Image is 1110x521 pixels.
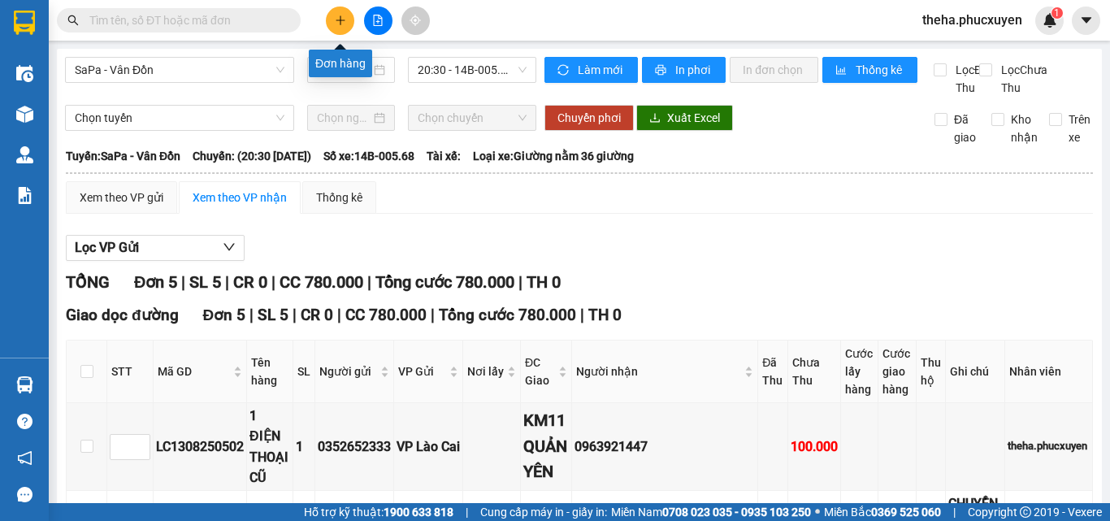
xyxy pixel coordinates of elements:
img: icon-new-feature [1043,13,1057,28]
th: Nhân viên [1005,341,1093,403]
span: Thống kê [856,61,904,79]
div: KM11 QUẢN YÊN [523,408,569,484]
span: Tài xế: [427,147,461,165]
span: | [225,272,229,292]
span: CC 780.000 [280,272,363,292]
button: printerIn phơi [642,57,726,83]
span: Người nhận [576,363,741,380]
div: Xem theo VP nhận [193,189,287,206]
span: printer [655,64,669,77]
th: Cước giao hàng [878,341,917,403]
button: Lọc VP Gửi [66,235,245,261]
span: question-circle [17,414,33,429]
span: | [580,306,584,324]
span: | [337,306,341,324]
span: aim [410,15,421,26]
div: 1 ĐIỆN THOẠI CŨ [249,406,290,488]
span: 1 [1054,7,1060,19]
span: SL 5 [189,272,221,292]
td: VP Lào Cai [394,403,463,491]
span: Tổng cước 780.000 [375,272,514,292]
span: Nơi lấy [467,363,504,380]
span: TH 0 [588,306,622,324]
span: CR 0 [233,272,267,292]
span: | [249,306,254,324]
span: Lọc Đã Thu [949,61,991,97]
span: message [17,487,33,502]
span: Miền Bắc [824,503,941,521]
span: TỔNG [66,272,110,292]
b: Tuyến: SaPa - Vân Đồn [66,150,180,163]
th: STT [107,341,154,403]
span: Mã GD [158,363,230,380]
span: notification [17,450,33,466]
td: LC1308250502 [154,403,247,491]
div: 0963921447 [575,436,755,457]
span: copyright [1020,506,1031,518]
input: Tìm tên, số ĐT hoặc mã đơn [89,11,281,29]
th: Chưa Thu [788,341,841,403]
button: aim [401,7,430,35]
img: warehouse-icon [16,376,33,393]
span: Số xe: 14B-005.68 [323,147,414,165]
span: | [466,503,468,521]
span: ĐC Giao [525,354,555,389]
button: In đơn chọn [730,57,818,83]
div: LC1308250502 [156,436,244,457]
div: theha.phucxuyen [1008,438,1090,454]
th: Thu hộ [917,341,946,403]
span: Cung cấp máy in - giấy in: [480,503,607,521]
span: Đơn 5 [134,272,177,292]
th: Tên hàng [247,341,293,403]
sup: 1 [1051,7,1063,19]
span: CC 780.000 [345,306,427,324]
th: Ghi chú [946,341,1005,403]
span: Đơn 5 [203,306,246,324]
span: | [431,306,435,324]
span: Kho nhận [1004,111,1044,146]
span: caret-down [1079,13,1094,28]
th: Cước lấy hàng [841,341,878,403]
th: Đã Thu [758,341,787,403]
strong: 0369 525 060 [871,506,941,519]
img: logo-vxr [14,11,35,35]
span: Trên xe [1062,111,1097,146]
span: file-add [372,15,384,26]
span: Chọn tuyến [75,106,284,130]
span: plus [335,15,346,26]
span: Hỗ trợ kỹ thuật: [304,503,453,521]
input: Chọn ngày [317,109,371,127]
div: Thống kê [316,189,362,206]
div: 1 [296,436,312,457]
div: VP Lào Cai [397,436,460,457]
span: theha.phucxuyen [909,10,1035,30]
img: warehouse-icon [16,65,33,82]
div: 0352652333 [318,436,391,457]
button: bar-chartThống kê [822,57,917,83]
button: downloadXuất Excel [636,105,733,131]
div: Xem theo VP gửi [80,189,163,206]
span: | [293,306,297,324]
button: Chuyển phơi [544,105,634,131]
img: solution-icon [16,187,33,204]
span: download [649,112,661,125]
span: | [367,272,371,292]
span: Tổng cước 780.000 [439,306,576,324]
span: ⚪️ [815,509,820,515]
th: SL [293,341,315,403]
span: SaPa - Vân Đồn [75,58,284,82]
span: Miền Nam [611,503,811,521]
span: Xuất Excel [667,109,720,127]
span: Đã giao [947,111,982,146]
span: Làm mới [578,61,625,79]
button: file-add [364,7,392,35]
span: VP Gửi [398,363,446,380]
span: In phơi [675,61,713,79]
span: | [271,272,275,292]
img: warehouse-icon [16,106,33,123]
span: CR 0 [301,306,333,324]
span: Lọc Chưa Thu [995,61,1050,97]
span: Người gửi [319,363,377,380]
span: SL 5 [258,306,288,324]
span: | [953,503,956,521]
